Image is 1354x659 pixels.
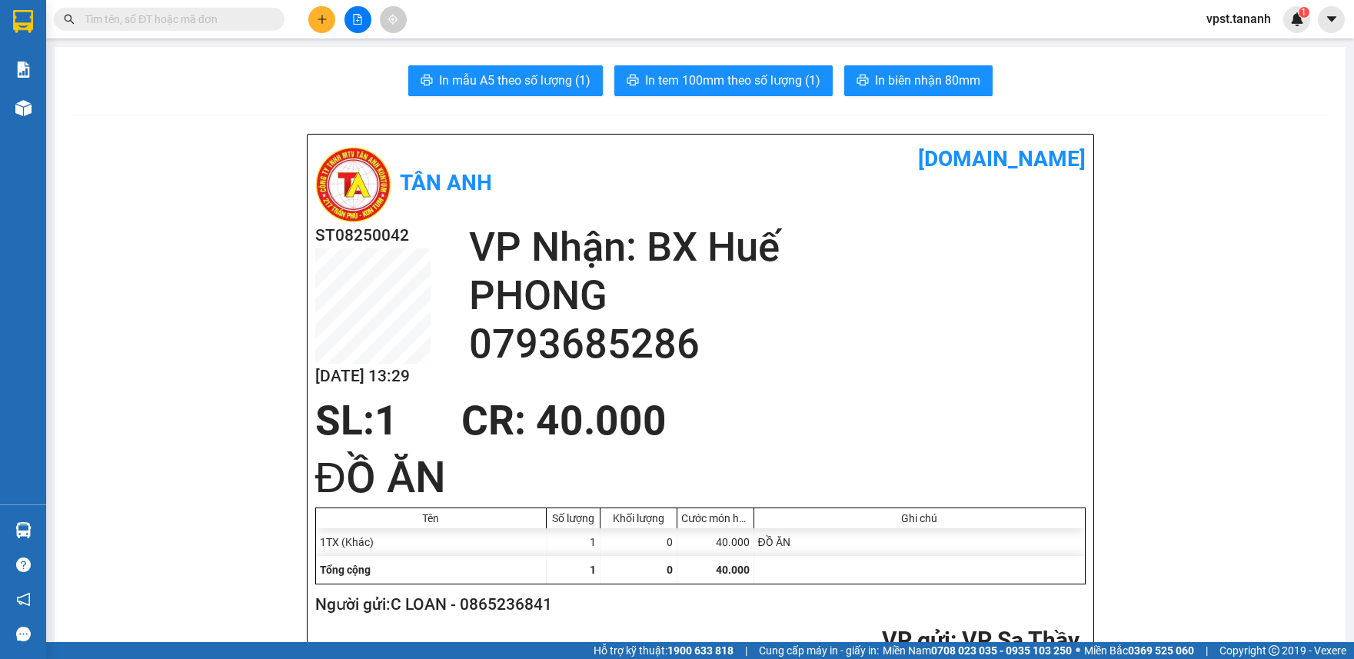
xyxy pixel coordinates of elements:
h2: VP Nhận: BX Huế [469,223,1086,271]
button: printerIn mẫu A5 theo số lượng (1) [408,65,603,96]
div: 1 [547,528,600,556]
span: In tem 100mm theo số lượng (1) [645,71,820,90]
span: plus [317,14,328,25]
span: vpst.tananh [1194,9,1283,28]
strong: 0369 525 060 [1128,644,1194,657]
span: printer [627,74,639,88]
h2: PHONG [469,271,1086,320]
span: 40.000 [716,564,750,576]
span: CR : 40.000 [461,397,667,444]
h2: ST08250042 [315,223,431,248]
div: Số lượng [551,512,596,524]
h1: ĐỒ ĂN [315,448,1086,508]
span: caret-down [1325,12,1339,26]
div: 0 [600,528,677,556]
div: Cước món hàng [681,512,750,524]
img: warehouse-icon [15,522,32,538]
button: aim [380,6,407,33]
div: 40.000 [677,528,754,556]
strong: 1900 633 818 [667,644,734,657]
span: Hỗ trợ kỹ thuật: [594,642,734,659]
span: printer [857,74,869,88]
h2: : VP Sa Thầy [315,625,1080,657]
span: copyright [1269,645,1279,656]
h2: Người gửi: C LOAN - 0865236841 [315,592,1080,617]
span: search [64,14,75,25]
span: file-add [352,14,363,25]
img: logo-vxr [13,10,33,33]
b: Tân Anh [400,170,492,195]
span: ⚪️ [1076,647,1080,654]
span: VP gửi [882,627,950,654]
div: ĐỒ ĂN [754,528,1085,556]
span: 1 [374,397,398,444]
span: Tổng cộng [320,564,371,576]
h2: [DATE] 13:29 [315,364,431,389]
input: Tìm tên, số ĐT hoặc mã đơn [85,11,266,28]
b: [DOMAIN_NAME] [918,146,1086,171]
img: solution-icon [15,62,32,78]
span: 1 [1301,7,1306,18]
span: In mẫu A5 theo số lượng (1) [439,71,591,90]
span: SL: [315,397,374,444]
button: file-add [344,6,371,33]
img: logo.jpg [315,146,392,223]
div: Tên [320,512,542,524]
button: caret-down [1318,6,1345,33]
span: aim [388,14,398,25]
img: warehouse-icon [15,100,32,116]
div: 1TX (Khác) [316,528,547,556]
span: In biên nhận 80mm [875,71,980,90]
span: 0 [667,564,673,576]
span: 1 [590,564,596,576]
span: | [745,642,747,659]
div: Ghi chú [758,512,1081,524]
img: icon-new-feature [1290,12,1304,26]
span: message [16,627,31,641]
h2: 0793685286 [469,320,1086,368]
span: | [1206,642,1208,659]
button: printerIn biên nhận 80mm [844,65,993,96]
sup: 1 [1299,7,1309,18]
span: printer [421,74,433,88]
span: notification [16,592,31,607]
span: Cung cấp máy in - giấy in: [759,642,879,659]
div: Khối lượng [604,512,673,524]
button: plus [308,6,335,33]
span: Miền Bắc [1084,642,1194,659]
span: question-circle [16,557,31,572]
span: Miền Nam [883,642,1072,659]
button: printerIn tem 100mm theo số lượng (1) [614,65,833,96]
strong: 0708 023 035 - 0935 103 250 [931,644,1072,657]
